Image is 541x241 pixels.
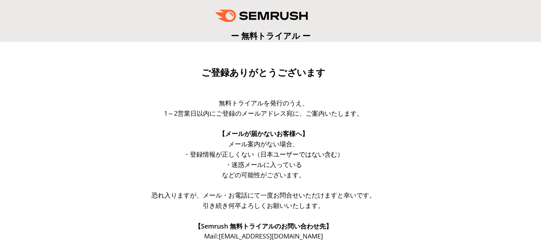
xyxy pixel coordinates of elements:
[231,30,311,41] span: ー 無料トライアル ー
[222,171,305,179] span: などの可能性がございます。
[228,140,299,148] span: メール案内がない場合、
[164,109,363,117] span: 1～2営業日以内にご登録のメールアドレス宛に、ご案内いたします。
[219,99,308,107] span: 無料トライアルを発行のうえ、
[195,222,332,230] span: 【Semrush 無料トライアルのお問い合わせ先】
[184,150,344,158] span: ・登録情報が正しくない（日本ユーザーではない含む）
[204,232,323,240] span: Mail: [EMAIL_ADDRESS][DOMAIN_NAME]
[152,191,376,199] span: 恐れ入りますが、メール・お電話にて一度お問合せいただけますと幸いです。
[225,160,302,169] span: ・迷惑メールに入っている
[203,201,324,210] span: 引き続き何卒よろしくお願いいたします。
[219,129,308,138] span: 【メールが届かないお客様へ】
[201,67,325,78] span: ご登録ありがとうございます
